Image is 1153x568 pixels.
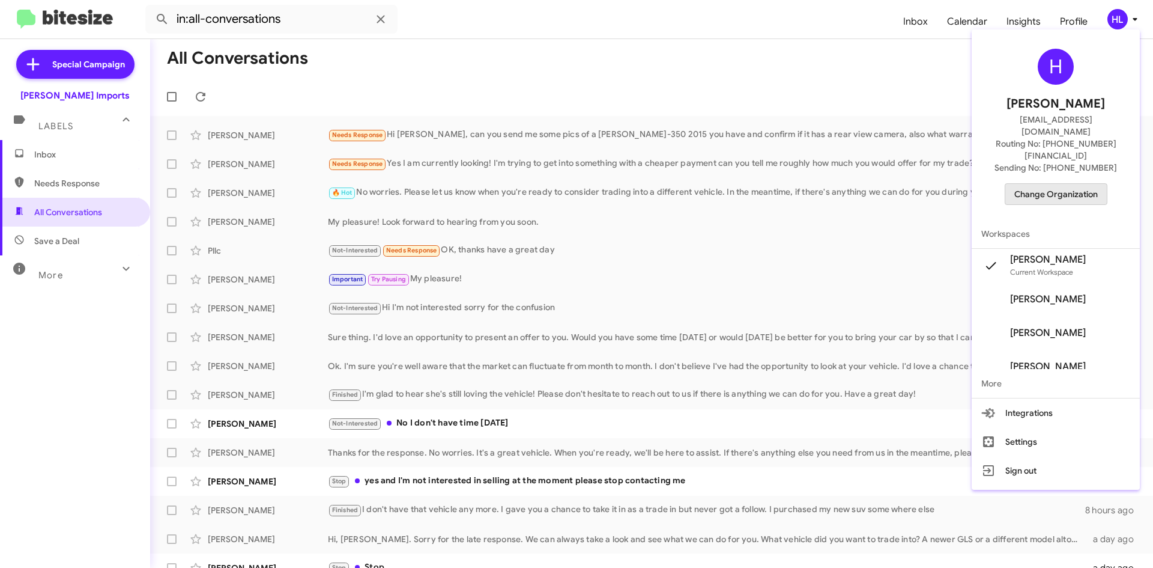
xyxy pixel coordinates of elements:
span: [PERSON_NAME] [1010,361,1086,373]
span: [PERSON_NAME] [1006,94,1105,114]
span: [PERSON_NAME] [1010,254,1086,266]
span: Current Workspace [1010,267,1073,276]
span: [PERSON_NAME] [1010,327,1086,339]
div: H [1038,49,1074,85]
span: Sending No: [PHONE_NUMBER] [994,162,1117,174]
button: Integrations [972,399,1140,427]
span: Change Organization [1014,184,1098,204]
button: Settings [972,427,1140,456]
span: Workspaces [972,219,1140,248]
span: [EMAIL_ADDRESS][DOMAIN_NAME] [986,114,1125,138]
button: Change Organization [1005,183,1107,205]
span: Routing No: [PHONE_NUMBER][FINANCIAL_ID] [986,138,1125,162]
button: Sign out [972,456,1140,485]
span: [PERSON_NAME] [1010,293,1086,305]
span: More [972,369,1140,398]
